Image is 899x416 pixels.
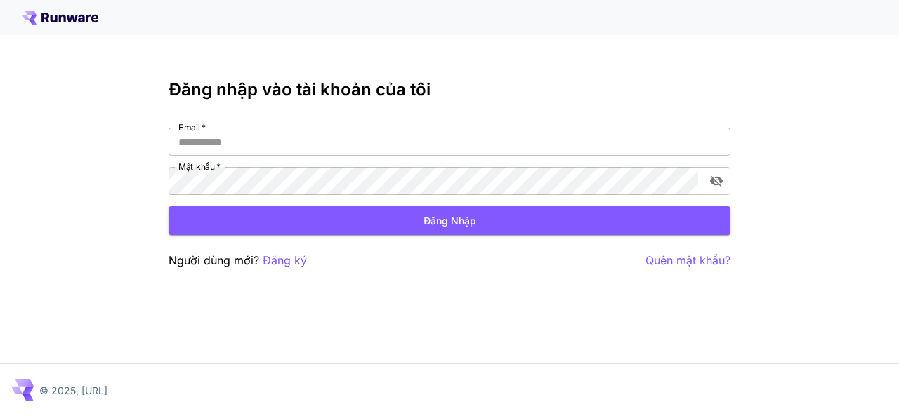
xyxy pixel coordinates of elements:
[424,215,476,227] font: Đăng nhập
[178,122,200,133] font: Email
[645,252,730,269] button: Quên mật khẩu?
[39,384,107,396] font: © 2025, [URL]
[704,168,729,194] button: bật/tắt hiển thị mật khẩu
[263,253,307,267] font: Đăng ký
[645,253,730,267] font: Quên mật khẩu?
[169,79,431,100] font: Đăng nhập vào tài khoản của tôi
[263,252,307,269] button: Đăng ký
[169,253,259,267] font: Người dùng mới?
[169,206,730,235] button: Đăng nhập
[178,161,215,172] font: Mật khẩu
